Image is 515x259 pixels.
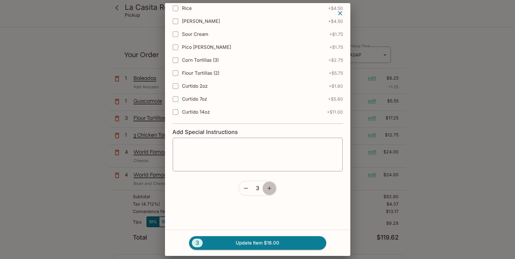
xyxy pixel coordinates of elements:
span: + $1.75 [329,45,343,50]
span: Corn Tortillas (3) [182,57,219,63]
span: + $1.80 [329,84,343,89]
span: Rice [182,5,192,11]
span: 3 [192,239,203,247]
span: + $5.80 [328,97,343,102]
span: 3 [256,185,259,192]
span: + $1.75 [329,32,343,37]
h4: Add Special Instructions [172,129,343,136]
span: + $2.75 [328,58,343,63]
span: Curtido 14oz [182,109,210,115]
span: Flour Tortillas (2) [182,70,219,76]
span: Pico [PERSON_NAME] [182,44,231,50]
span: + $5.75 [329,71,343,76]
button: 3Update Item $18.00 [189,236,326,250]
span: + $4.50 [328,19,343,24]
span: + $11.00 [327,110,343,115]
span: [PERSON_NAME] [182,18,220,24]
span: Curtido 2oz [182,83,208,89]
span: Curtido 7oz [182,96,207,102]
span: + $4.50 [328,6,343,11]
span: Sour Cream [182,31,208,37]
